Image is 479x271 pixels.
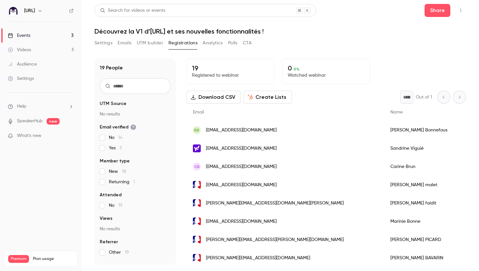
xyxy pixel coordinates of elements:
span: CB [194,164,200,170]
span: Plan usage [33,256,73,262]
span: 18 [122,169,126,174]
li: help-dropdown-opener [8,103,74,110]
p: Watched webinar [288,72,365,79]
span: Name [390,110,403,114]
button: Polls [228,38,238,48]
span: [PERSON_NAME][EMAIL_ADDRESS][DOMAIN_NAME] [206,255,310,262]
div: Search for videos or events [100,7,165,14]
p: No results [100,226,171,232]
span: [PERSON_NAME][EMAIL_ADDRESS][PERSON_NAME][DOMAIN_NAME] [206,236,344,243]
span: [EMAIL_ADDRESS][DOMAIN_NAME] [206,218,277,225]
span: 1 [133,180,135,184]
span: 19 [125,250,129,255]
span: No [109,202,123,209]
span: New [109,168,126,175]
img: yahoo.fr [193,144,201,152]
div: Videos [8,47,31,53]
p: 0 [288,64,365,72]
img: ac-martinique.fr [193,254,201,262]
div: Settings [8,75,34,82]
p: 19 [192,64,269,72]
section: facet-groups [100,100,171,256]
button: Settings [94,38,112,48]
span: [EMAIL_ADDRESS][DOMAIN_NAME] [206,163,277,170]
span: 0 % [294,67,299,71]
button: Registrations [168,38,197,48]
img: ac-amiens.fr [193,218,201,225]
span: Yes [109,145,122,151]
img: ac-lyon.fr [193,199,201,207]
a: SpeakerHub [17,118,43,125]
button: Emails [118,38,131,48]
button: UTM builder [137,38,163,48]
button: Analytics [203,38,223,48]
img: ac-lille.fr [193,181,201,189]
span: BB [194,127,199,133]
span: Attended [100,192,122,198]
span: Other [109,249,129,256]
button: Create Lists [243,91,292,104]
span: UTM Source [100,100,126,107]
span: [EMAIL_ADDRESS][DOMAIN_NAME] [206,127,277,134]
span: Email [193,110,204,114]
p: No results [100,111,171,117]
button: Share [425,4,450,17]
span: Premium [8,255,29,263]
p: Registered to webinar [192,72,269,79]
h6: [URL] [24,8,35,14]
span: Views [100,215,112,222]
span: What's new [17,132,41,139]
button: CTA [243,38,252,48]
span: 5 [120,146,122,150]
span: Referrer [100,239,118,245]
span: Email verified [100,124,136,130]
span: new [47,118,60,125]
div: Audience [8,61,37,68]
span: [PERSON_NAME][EMAIL_ADDRESS][DOMAIN_NAME][PERSON_NAME] [206,200,344,207]
span: Help [17,103,26,110]
span: [EMAIL_ADDRESS][DOMAIN_NAME] [206,145,277,152]
span: 14 [118,135,123,140]
img: ac-montpellier.fr [193,236,201,244]
h1: Découvrez la V1 d’[URL] et ses nouvelles fonctionnalités ! [94,27,466,35]
span: No [109,134,123,141]
img: Ed.ai [8,6,19,16]
span: Member type [100,158,130,164]
span: Returning [109,179,135,185]
button: Download CSV [186,91,241,104]
p: Out of 1 [416,94,432,100]
h1: 19 People [100,64,123,72]
div: Events [8,32,30,39]
span: 19 [118,203,123,208]
span: [EMAIL_ADDRESS][DOMAIN_NAME] [206,182,277,188]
